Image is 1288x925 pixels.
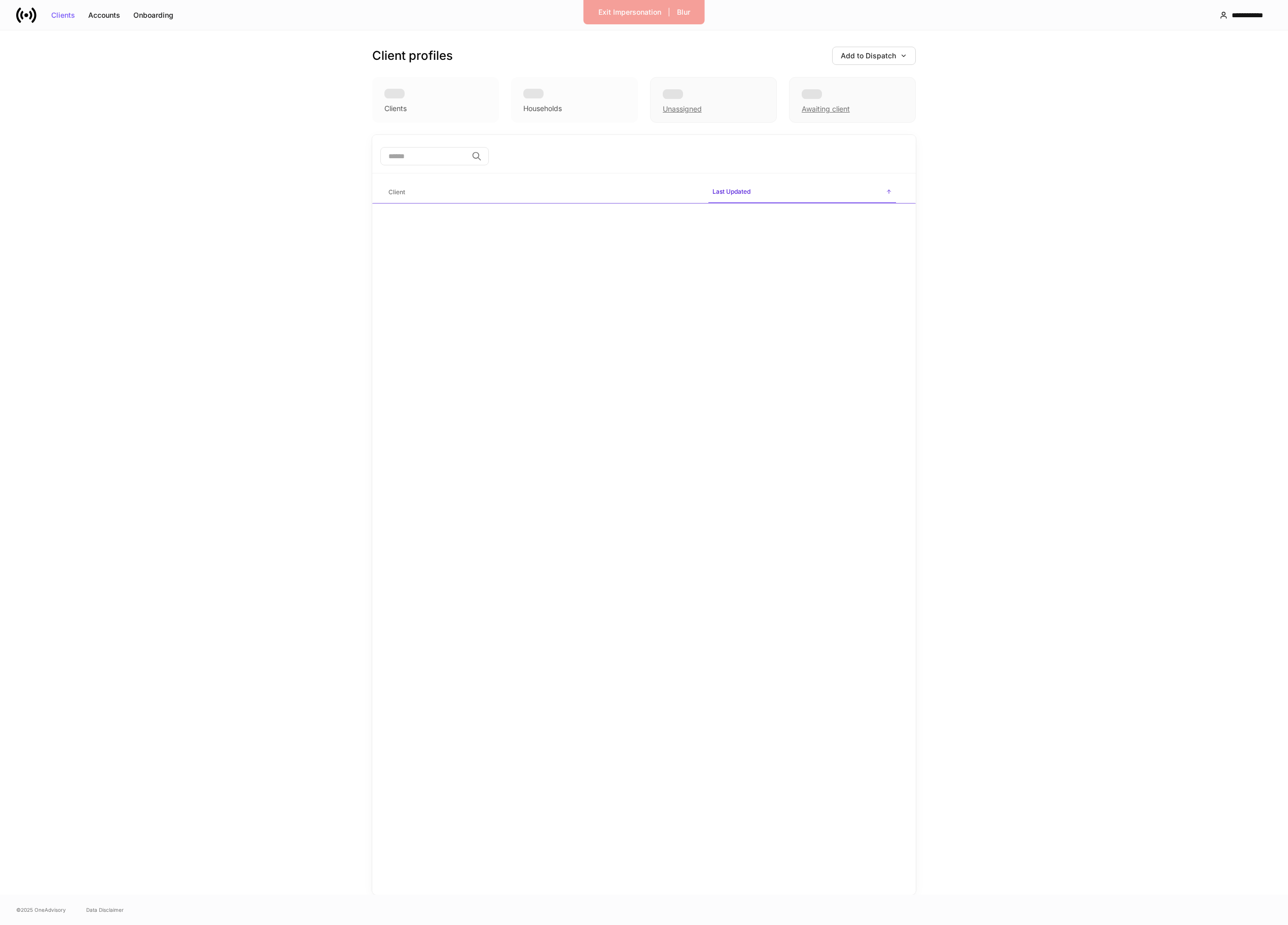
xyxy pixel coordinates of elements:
button: Exit Impersonation [592,4,668,20]
span: Last Updated [708,182,896,203]
div: Blur [677,9,690,16]
span: © 2025 OneAdvisory [16,906,66,914]
div: Unassigned [650,77,777,123]
button: Accounts [82,7,127,23]
a: Data Disclaimer [86,906,124,914]
div: Exit Impersonation [598,9,661,16]
button: Blur [670,4,697,20]
button: Onboarding [127,7,180,23]
button: Clients [45,7,82,23]
h6: Last Updated [712,187,750,196]
div: Households [523,103,562,114]
div: Add to Dispatch [841,52,907,59]
div: Clients [384,103,407,114]
div: Onboarding [133,12,173,19]
button: Add to Dispatch [832,47,916,65]
div: Unassigned [663,104,702,114]
span: Client [384,182,700,203]
div: Accounts [88,12,120,19]
h6: Client [388,187,405,197]
div: Clients [51,12,75,19]
div: Awaiting client [802,104,850,114]
h3: Client profiles [372,48,453,64]
div: Awaiting client [789,77,916,123]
